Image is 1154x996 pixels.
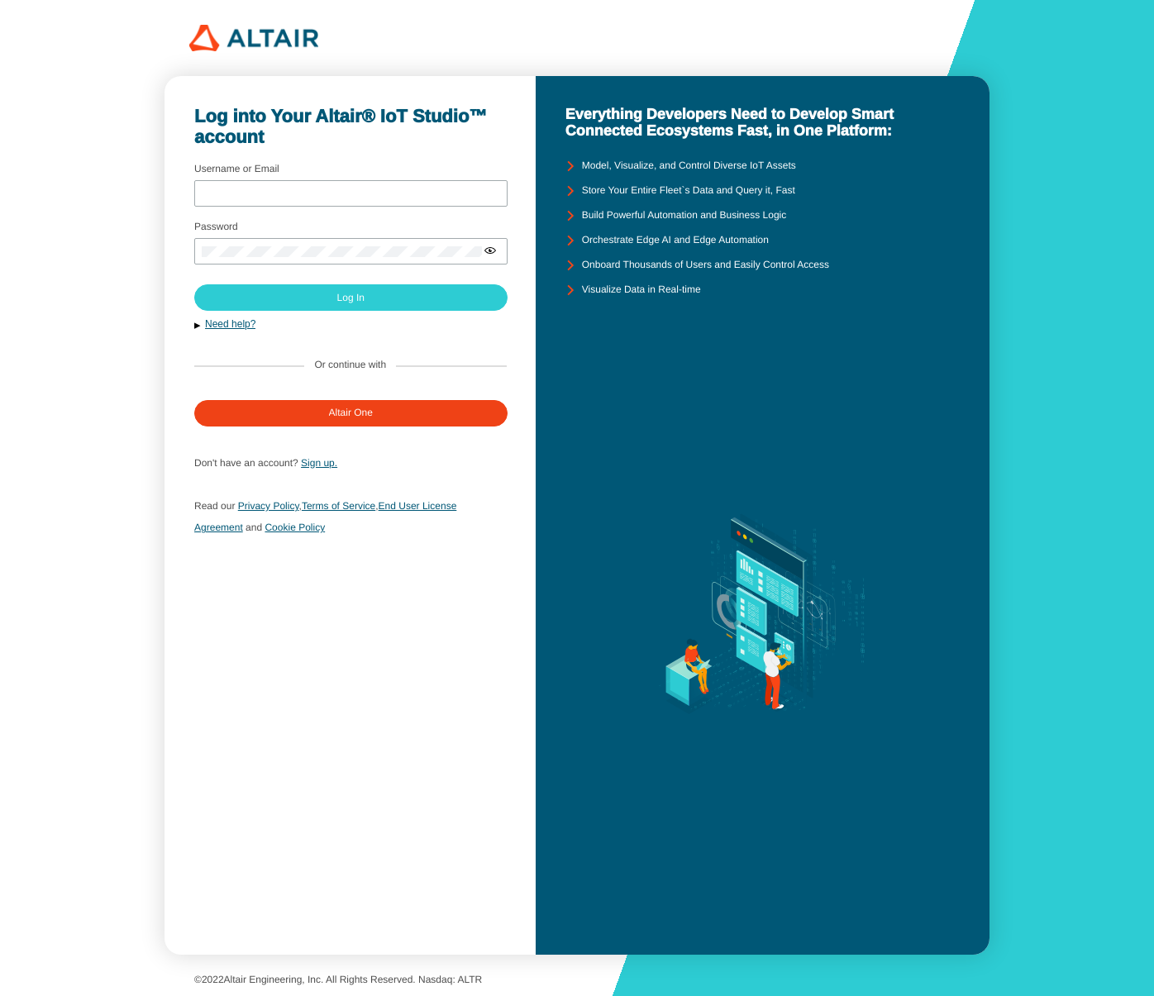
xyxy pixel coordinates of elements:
unity-typography: Orchestrate Edge AI and Edge Automation [582,235,769,246]
a: Privacy Policy [238,500,299,512]
label: Or continue with [314,360,386,371]
a: Cookie Policy [265,522,325,533]
unity-typography: Onboard Thousands of Users and Easily Control Access [582,260,829,271]
unity-typography: Log into Your Altair® IoT Studio™ account [194,106,507,148]
img: background.svg [634,303,890,926]
span: Don't have an account? [194,457,298,469]
label: Username or Email [194,163,279,174]
p: , , [194,495,507,538]
span: 2022 [202,974,224,985]
span: Read our [194,500,235,512]
unity-typography: Store Your Entire Fleet`s Data and Query it, Fast [582,185,795,197]
a: Terms of Service [302,500,375,512]
unity-typography: Everything Developers Need to Develop Smart Connected Ecosystems Fast, in One Platform: [565,106,960,140]
a: Need help? [205,318,255,330]
button: Need help? [194,317,507,331]
p: © Altair Engineering, Inc. All Rights Reserved. Nasdaq: ALTR [194,975,960,986]
img: 320px-Altair_logo.png [189,25,317,51]
unity-typography: Build Powerful Automation and Business Logic [582,210,786,222]
label: Password [194,221,238,232]
unity-typography: Model, Visualize, and Control Diverse IoT Assets [582,160,796,172]
a: Sign up. [301,457,337,469]
unity-typography: Visualize Data in Real-time [582,284,701,296]
span: and [246,522,262,533]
